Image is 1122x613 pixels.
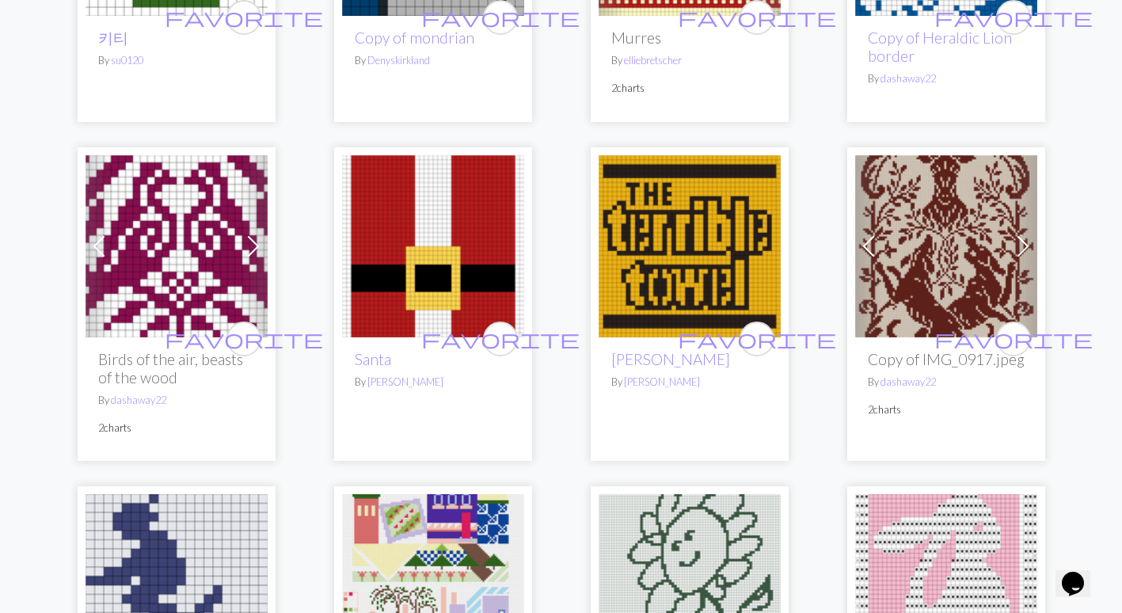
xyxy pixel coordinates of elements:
[421,5,580,29] span: favorite
[599,155,781,337] img: IMG_4435.webp
[111,394,166,406] a: dashaway22
[98,393,255,408] p: By
[86,237,268,252] a: Birds
[678,2,836,33] i: favourite
[599,576,781,591] a: flower+4 blue side
[855,576,1037,591] a: f7c37b4a0d1ee4365a0eb50192d73bf6.jpg
[98,421,255,436] p: 2 charts
[996,322,1031,356] button: favourite
[624,375,700,388] a: [PERSON_NAME]
[678,5,836,29] span: favorite
[611,81,768,96] p: 2 charts
[165,323,323,355] i: favourite
[98,350,255,386] h2: Birds of the air, beasts of the wood
[342,576,524,591] a: Blue Sweater
[165,2,323,33] i: favourite
[868,29,1012,65] a: Copy of Heraldic Lion border
[934,323,1093,355] i: favourite
[740,322,774,356] button: favourite
[342,155,524,337] img: Santa
[868,375,1025,390] p: By
[86,155,268,337] img: Birds
[421,2,580,33] i: favourite
[868,402,1025,417] p: 2 charts
[421,323,580,355] i: favourite
[342,237,524,252] a: Santa
[483,322,518,356] button: favourite
[855,237,1037,252] a: IMG_0917.jpeg
[355,53,512,68] p: By
[1055,550,1106,597] iframe: chat widget
[678,323,836,355] i: favourite
[98,29,128,47] a: 키티
[611,375,768,390] p: By
[355,29,474,47] a: Copy of mondrian
[226,322,261,356] button: favourite
[611,29,768,47] h2: Murres
[624,54,682,67] a: elliebretscher
[355,375,512,390] p: By
[855,155,1037,337] img: IMG_0917.jpeg
[611,350,730,368] a: [PERSON_NAME]
[934,326,1093,351] span: favorite
[367,375,443,388] a: [PERSON_NAME]
[367,54,430,67] a: Denyskirkland
[868,350,1025,368] h2: Copy of IMG_0917.jpeg
[165,5,323,29] span: favorite
[934,5,1093,29] span: favorite
[934,2,1093,33] i: favourite
[599,237,781,252] a: IMG_4435.webp
[98,53,255,68] p: By
[86,576,268,591] a: skier.png
[611,53,768,68] p: By
[880,72,936,85] a: dashaway22
[868,71,1025,86] p: By
[165,326,323,351] span: favorite
[421,326,580,351] span: favorite
[111,54,143,67] a: su0120
[880,375,936,388] a: dashaway22
[355,350,391,368] a: Santa
[678,326,836,351] span: favorite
